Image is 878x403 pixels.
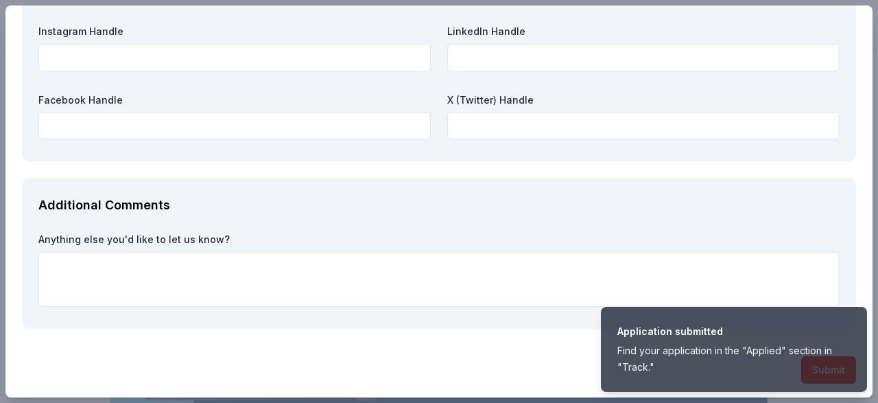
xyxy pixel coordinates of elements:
label: Facebook Handle [38,93,431,107]
div: Application submitted [617,323,851,340]
label: Instagram Handle [38,25,431,38]
label: Anything else you'd like to let us know? [38,233,840,246]
label: LinkedIn Handle [447,25,840,38]
div: Additional Comments [38,194,840,216]
div: Find your application in the "Applied" section in "Track." [617,343,851,376]
label: X (Twitter) Handle [447,93,840,107]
